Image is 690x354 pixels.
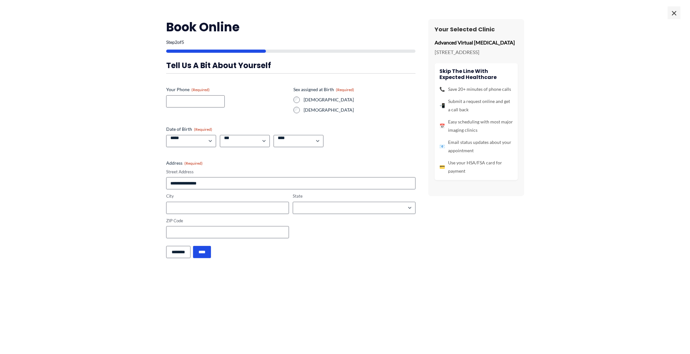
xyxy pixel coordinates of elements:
[439,118,513,134] li: Easy scheduling with most major imaging clinics
[435,47,518,57] p: [STREET_ADDRESS]
[439,85,445,93] span: 📞
[166,160,203,166] legend: Address
[439,142,445,151] span: 📧
[439,68,513,80] h4: Skip the line with Expected Healthcare
[304,107,415,113] label: [DEMOGRAPHIC_DATA]
[293,193,415,199] label: State
[166,40,415,44] p: Step of
[439,97,513,114] li: Submit a request online and get a call back
[439,101,445,110] span: 📲
[184,161,203,166] span: (Required)
[182,39,184,45] span: 5
[439,122,445,130] span: 📅
[439,85,513,93] li: Save 20+ minutes of phone calls
[166,193,289,199] label: City
[293,86,354,93] legend: Sex assigned at Birth
[435,26,518,33] h3: Your Selected Clinic
[194,127,212,132] span: (Required)
[304,97,415,103] label: [DEMOGRAPHIC_DATA]
[439,159,513,175] li: Use your HSA/FSA card for payment
[175,39,177,45] span: 2
[166,86,288,93] label: Your Phone
[191,87,210,92] span: (Required)
[166,218,289,224] label: ZIP Code
[166,19,415,35] h2: Book Online
[166,126,212,132] legend: Date of Birth
[439,138,513,155] li: Email status updates about your appointment
[166,60,415,70] h3: Tell us a bit about yourself
[435,38,518,47] p: Advanced Virtual [MEDICAL_DATA]
[668,6,680,19] span: ×
[439,163,445,171] span: 💳
[336,87,354,92] span: (Required)
[166,169,415,175] label: Street Address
